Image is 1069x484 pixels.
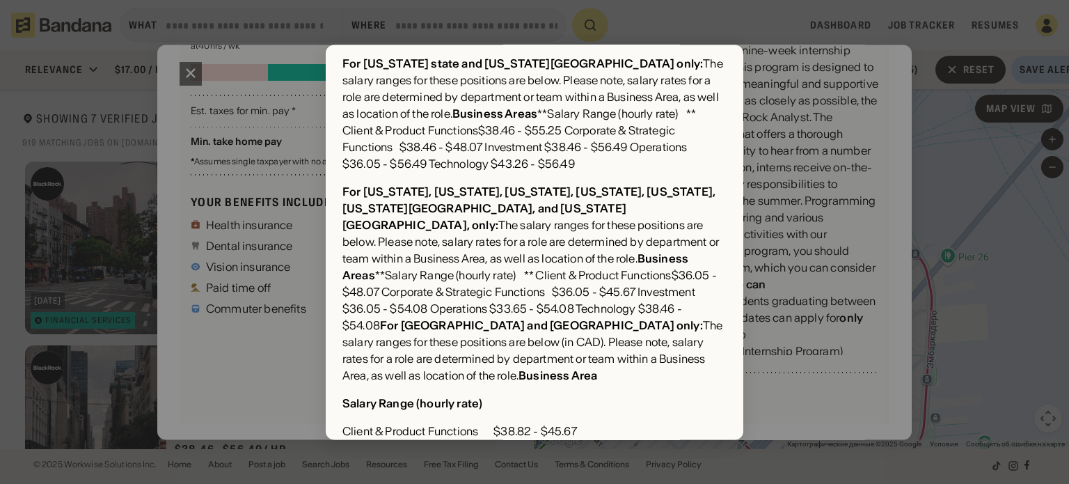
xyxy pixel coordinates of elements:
div: Business Area [518,369,597,383]
div: For [GEOGRAPHIC_DATA] and [GEOGRAPHIC_DATA] only: [380,319,703,333]
div: The salary ranges for these positions are below. Please note, salary rates for a role are determi... [342,184,727,384]
div: For [US_STATE] state and [US_STATE][GEOGRAPHIC_DATA] only: [342,57,703,71]
div: Business Areas [452,107,537,121]
div: The salary ranges for these positions are below. Please note, salary rates for a role are determi... [342,56,727,173]
div: Client & Product Functions $38.82 - $45.67 [342,423,577,440]
div: For [US_STATE], [US_STATE], [US_STATE], [US_STATE], [US_STATE], [US_STATE][GEOGRAPHIC_DATA], and ... [342,185,715,233]
div: Business Areas [342,252,688,283]
div: Salary Range (hourly rate) [342,397,482,411]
